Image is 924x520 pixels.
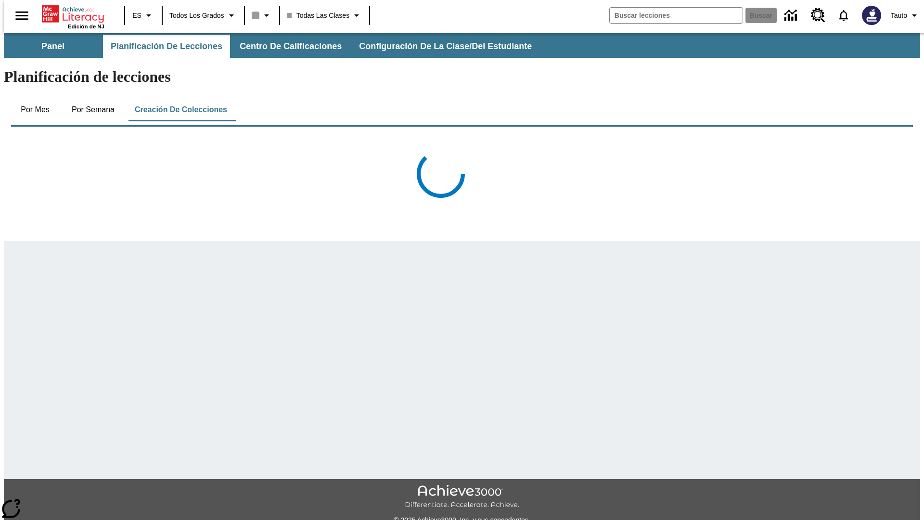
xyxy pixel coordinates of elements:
[42,3,104,29] div: Portada
[41,41,64,52] span: Panel
[166,7,241,24] button: Grado: Todos los grados, Elige un grado
[232,35,349,58] button: Centro de calificaciones
[132,11,141,21] span: ES
[359,41,532,52] span: Configuración de la clase/del estudiante
[805,2,831,28] a: Centro de recursos, Se abrirá en una pestaña nueva.
[831,3,856,28] a: Notificaciones
[891,11,907,21] span: Tauto
[68,24,104,29] span: Edición de NJ
[5,35,101,58] button: Panel
[856,3,887,28] button: Escoja un nuevo avatar
[128,7,159,24] button: Lenguaje: ES, Selecciona un idioma
[111,41,222,52] span: Planificación de lecciones
[862,6,881,25] img: Avatar
[64,98,122,121] button: Por semana
[887,7,924,24] button: Perfil/Configuración
[240,41,342,52] span: Centro de calificaciones
[351,35,539,58] button: Configuración de la clase/del estudiante
[127,98,235,121] button: Creación de colecciones
[405,485,519,509] img: Achieve3000 Differentiate Accelerate Achieve
[4,68,920,86] h1: Planificación de lecciones
[4,35,540,58] div: Subbarra de navegación
[103,35,230,58] button: Planificación de lecciones
[4,33,920,58] div: Subbarra de navegación
[11,98,59,121] button: Por mes
[169,11,224,21] span: Todos los grados
[610,8,743,23] input: Buscar campo
[779,2,805,29] a: Centro de información
[42,4,104,24] a: Portada
[8,1,36,30] button: Abrir el menú lateral
[283,7,367,24] button: Clase: Todas las clases, Selecciona una clase
[287,11,350,21] span: Todas las clases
